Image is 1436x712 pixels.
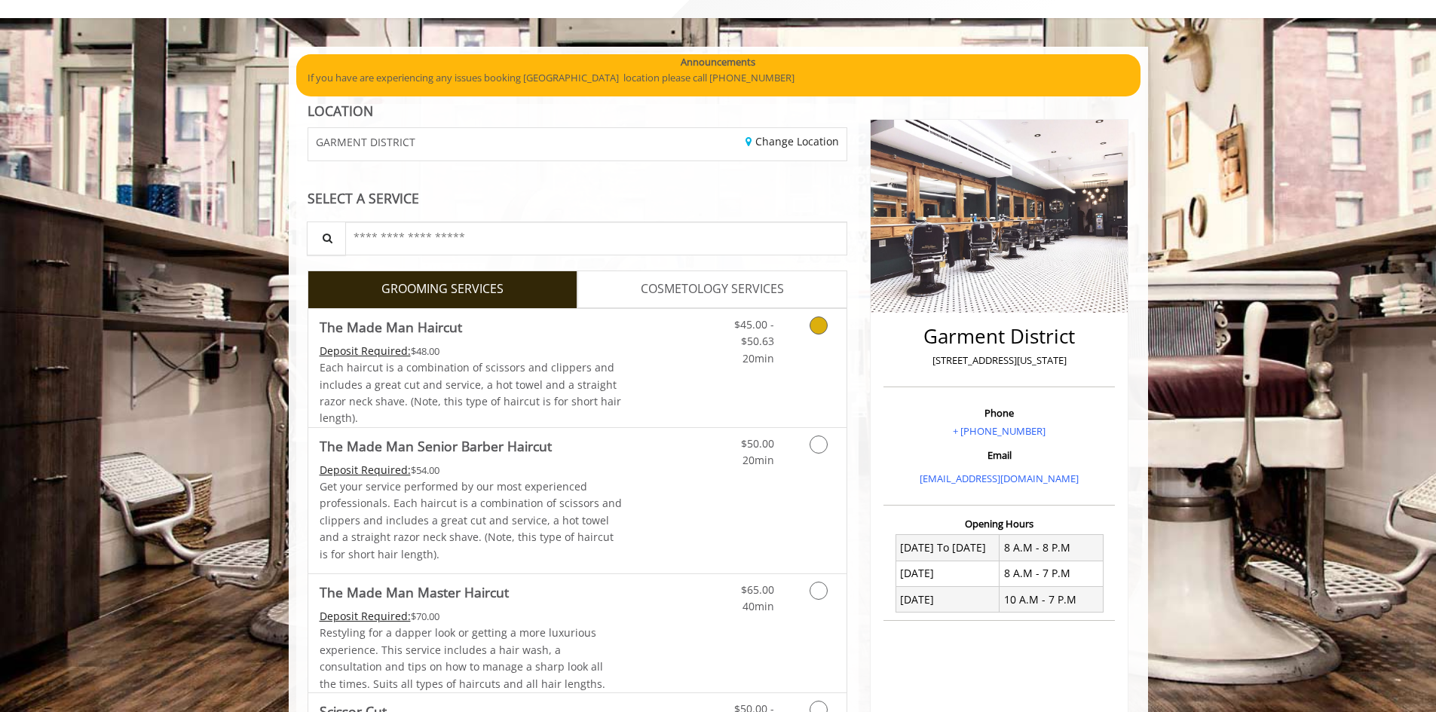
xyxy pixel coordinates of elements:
span: COSMETOLOGY SERVICES [641,280,784,299]
span: Each haircut is a combination of scissors and clippers and includes a great cut and service, a ho... [320,360,621,425]
h2: Garment District [887,325,1111,347]
p: [STREET_ADDRESS][US_STATE] [887,353,1111,368]
span: 40min [742,599,774,613]
span: $65.00 [741,582,774,597]
b: The Made Man Senior Barber Haircut [320,435,552,457]
a: [EMAIL_ADDRESS][DOMAIN_NAME] [920,472,1079,485]
td: [DATE] [896,561,1000,586]
span: $45.00 - $50.63 [734,317,774,348]
td: 10 A.M - 7 P.M [1000,587,1104,613]
a: + [PHONE_NUMBER] [953,424,1046,438]
a: Change Location [746,134,839,148]
td: 8 A.M - 8 P.M [1000,535,1104,561]
button: Service Search [307,222,346,255]
span: GARMENT DISTRICT [316,136,415,148]
td: 8 A.M - 7 P.M [1000,561,1104,586]
div: SELECT A SERVICE [308,191,848,206]
span: Restyling for a dapper look or getting a more luxurious experience. This service includes a hair ... [320,625,605,690]
span: GROOMING SERVICES [381,280,504,299]
span: 20min [742,351,774,365]
span: This service needs some Advance to be paid before we block your appointment [320,609,411,623]
h3: Phone [887,408,1111,418]
td: [DATE] To [DATE] [896,535,1000,561]
td: [DATE] [896,587,1000,613]
b: Announcements [681,54,755,70]
p: Get your service performed by our most experienced professionals. Each haircut is a combination o... [320,478,623,563]
div: $70.00 [320,608,623,625]
span: $50.00 [741,436,774,451]
b: The Made Man Master Haircut [320,582,509,603]
b: The Made Man Haircut [320,316,462,338]
div: $48.00 [320,343,623,359]
div: $54.00 [320,462,623,478]
span: This service needs some Advance to be paid before we block your appointment [320,344,411,358]
p: If you have are experiencing any issues booking [GEOGRAPHIC_DATA] location please call [PHONE_NUM... [308,70,1129,86]
span: This service needs some Advance to be paid before we block your appointment [320,463,411,477]
span: 20min [742,453,774,467]
h3: Email [887,450,1111,460]
h3: Opening Hours [883,518,1115,529]
b: LOCATION [308,102,373,120]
